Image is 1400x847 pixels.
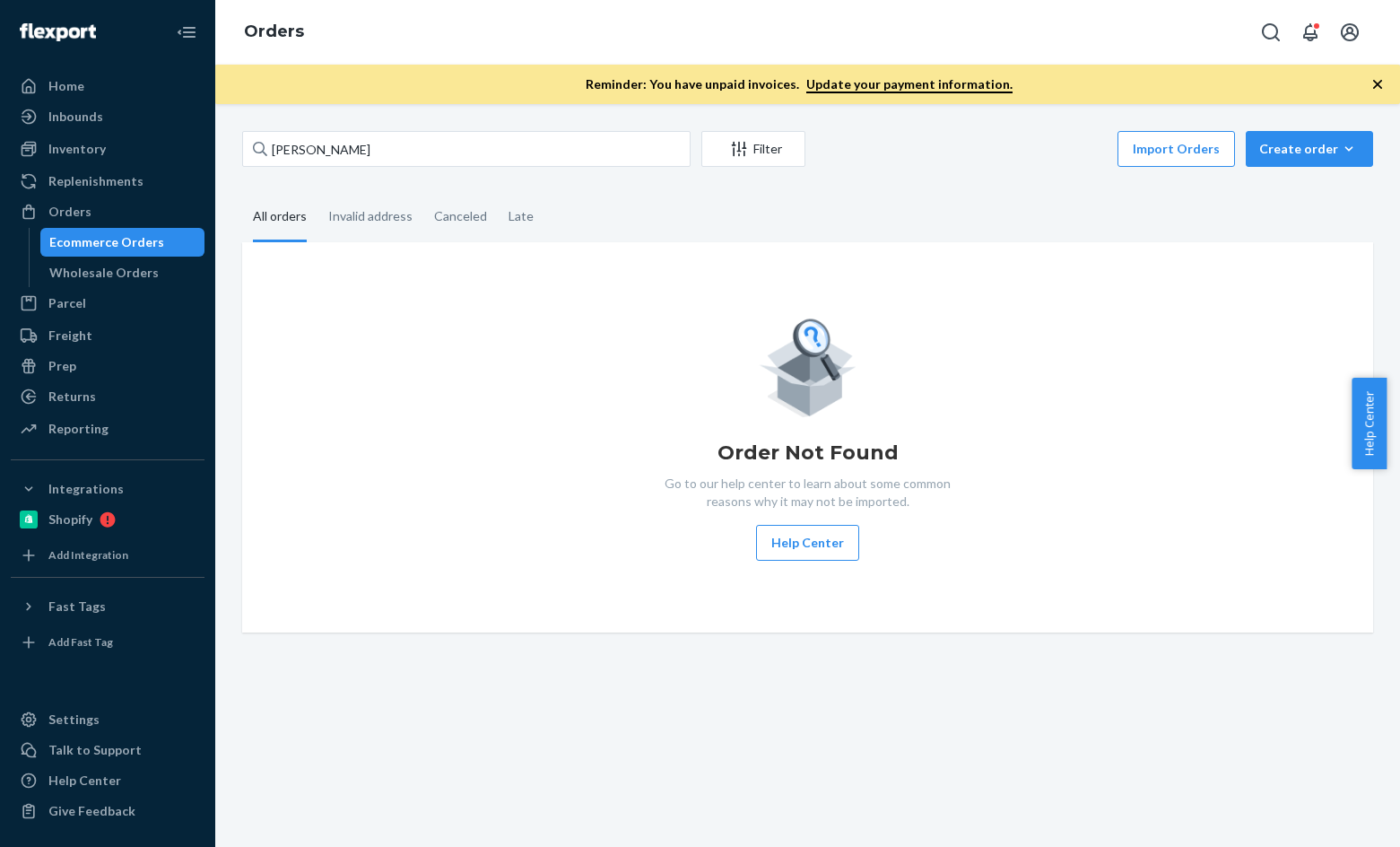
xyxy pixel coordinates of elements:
[11,628,204,657] a: Add Fast Tag
[11,289,204,318] a: Parcel
[11,505,204,534] a: Shopify
[11,415,204,443] a: Reporting
[48,711,100,729] div: Settings
[11,167,204,196] a: Replenishments
[48,388,96,406] div: Returns
[11,797,204,825] button: Give Feedback
[717,439,899,467] h1: Order Not Found
[48,108,103,126] div: Inbounds
[48,357,76,375] div: Prep
[759,314,857,417] img: Empty list
[806,76,1013,93] a: Update your payment information.
[48,547,128,563] div: Add Integration
[11,475,204,503] button: Integrations
[48,420,109,438] div: Reporting
[230,6,318,58] ol: breadcrumbs
[48,802,135,820] div: Give Feedback
[11,352,204,380] a: Prep
[11,382,204,411] a: Returns
[49,233,164,251] div: Ecommerce Orders
[11,102,204,131] a: Inbounds
[48,511,92,528] div: Shopify
[586,75,1013,93] p: Reminder: You have unpaid invoices.
[48,480,124,498] div: Integrations
[11,705,204,734] a: Settings
[509,193,534,240] div: Late
[48,172,143,190] div: Replenishments
[244,22,304,41] a: Orders
[253,193,307,242] div: All orders
[701,131,805,167] button: Filter
[48,634,113,650] div: Add Fast Tag
[1253,14,1289,50] button: Open Search Box
[11,135,204,163] a: Inventory
[48,77,84,95] div: Home
[40,228,205,257] a: Ecommerce Orders
[702,140,804,158] div: Filter
[48,327,92,345] div: Freight
[11,592,204,621] button: Fast Tags
[11,321,204,350] a: Freight
[48,140,106,158] div: Inventory
[328,193,413,240] div: Invalid address
[169,14,204,50] button: Close Navigation
[11,72,204,100] a: Home
[651,475,965,511] p: Go to our help center to learn about some common reasons why it may not be imported.
[434,193,487,240] div: Canceled
[11,766,204,795] a: Help Center
[20,23,96,41] img: Flexport logo
[756,525,859,561] button: Help Center
[40,258,205,287] a: Wholesale Orders
[1117,131,1235,167] button: Import Orders
[1332,14,1368,50] button: Open account menu
[48,598,106,616] div: Fast Tags
[48,772,121,790] div: Help Center
[1352,378,1387,469] button: Help Center
[11,197,204,226] a: Orders
[1292,14,1328,50] button: Open notifications
[1259,140,1360,158] div: Create order
[48,294,86,312] div: Parcel
[48,203,91,221] div: Orders
[242,131,691,167] input: Search orders
[1246,131,1373,167] button: Create order
[48,741,142,759] div: Talk to Support
[11,736,204,764] a: Talk to Support
[11,541,204,570] a: Add Integration
[49,264,159,282] div: Wholesale Orders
